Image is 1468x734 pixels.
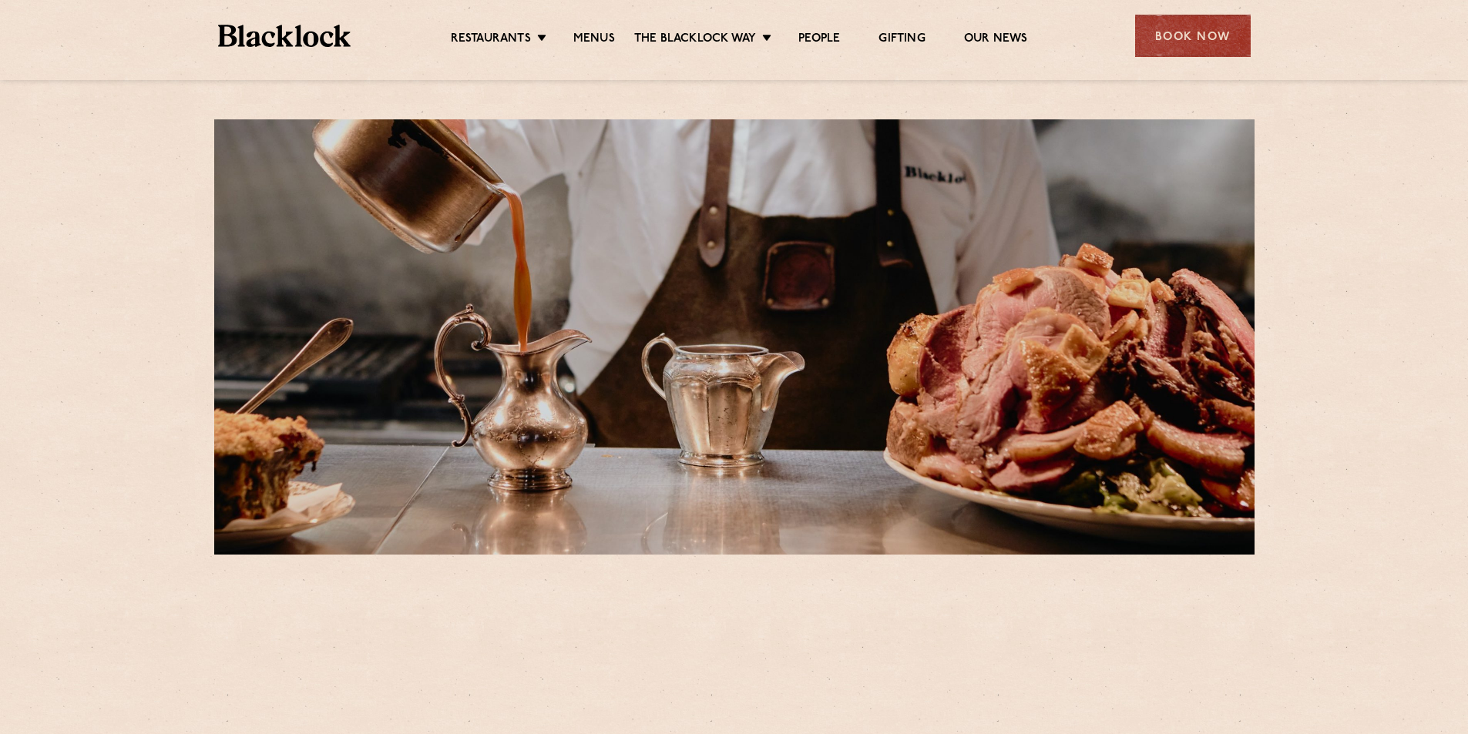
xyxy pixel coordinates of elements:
[798,32,840,49] a: People
[964,32,1028,49] a: Our News
[1135,15,1251,57] div: Book Now
[573,32,615,49] a: Menus
[451,32,531,49] a: Restaurants
[634,32,756,49] a: The Blacklock Way
[218,25,351,47] img: BL_Textured_Logo-footer-cropped.svg
[878,32,925,49] a: Gifting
